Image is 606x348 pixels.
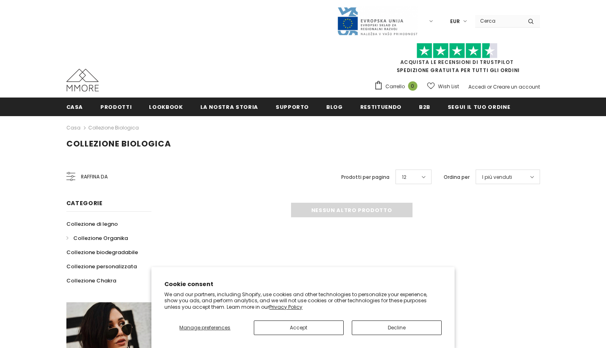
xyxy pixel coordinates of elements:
[88,124,139,131] a: Collezione biologica
[385,83,405,91] span: Carrello
[374,81,421,93] a: Carrello 0
[200,103,258,111] span: La nostra storia
[179,324,230,331] span: Manage preferences
[66,274,116,288] a: Collezione Chakra
[254,320,344,335] button: Accept
[66,263,137,270] span: Collezione personalizzata
[66,248,138,256] span: Collezione biodegradabile
[450,17,460,25] span: EUR
[164,320,245,335] button: Manage preferences
[493,83,540,90] a: Creare un account
[419,103,430,111] span: B2B
[326,98,343,116] a: Blog
[341,173,389,181] label: Prodotti per pagina
[419,98,430,116] a: B2B
[374,47,540,74] span: SPEDIZIONE GRATUITA PER TUTTI GLI ORDINI
[100,98,132,116] a: Prodotti
[448,98,510,116] a: Segui il tuo ordine
[475,15,522,27] input: Search Site
[360,103,402,111] span: Restituendo
[66,245,138,259] a: Collezione biodegradabile
[81,172,108,181] span: Raffina da
[149,98,183,116] a: Lookbook
[360,98,402,116] a: Restituendo
[66,123,81,133] a: Casa
[276,103,309,111] span: supporto
[487,83,492,90] span: or
[427,79,459,93] a: Wish List
[444,173,470,181] label: Ordina per
[352,320,442,335] button: Decline
[73,234,128,242] span: Collezione Organika
[482,173,512,181] span: I più venduti
[276,98,309,116] a: supporto
[66,98,83,116] a: Casa
[408,81,417,91] span: 0
[66,259,137,274] a: Collezione personalizzata
[66,231,128,245] a: Collezione Organika
[66,217,118,231] a: Collezione di legno
[337,6,418,36] img: Javni Razpis
[149,103,183,111] span: Lookbook
[164,280,442,289] h2: Cookie consent
[269,303,302,310] a: Privacy Policy
[200,98,258,116] a: La nostra storia
[400,59,514,66] a: Acquista le recensioni di TrustPilot
[448,103,510,111] span: Segui il tuo ordine
[164,291,442,310] p: We and our partners, including Shopify, use cookies and other technologies to personalize your ex...
[326,103,343,111] span: Blog
[438,83,459,91] span: Wish List
[66,138,171,149] span: Collezione biologica
[66,199,103,207] span: Categorie
[66,103,83,111] span: Casa
[66,220,118,228] span: Collezione di legno
[100,103,132,111] span: Prodotti
[66,69,99,91] img: Casi MMORE
[468,83,486,90] a: Accedi
[402,173,406,181] span: 12
[337,17,418,24] a: Javni Razpis
[417,43,498,59] img: Fidati di Pilot Stars
[66,277,116,284] span: Collezione Chakra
